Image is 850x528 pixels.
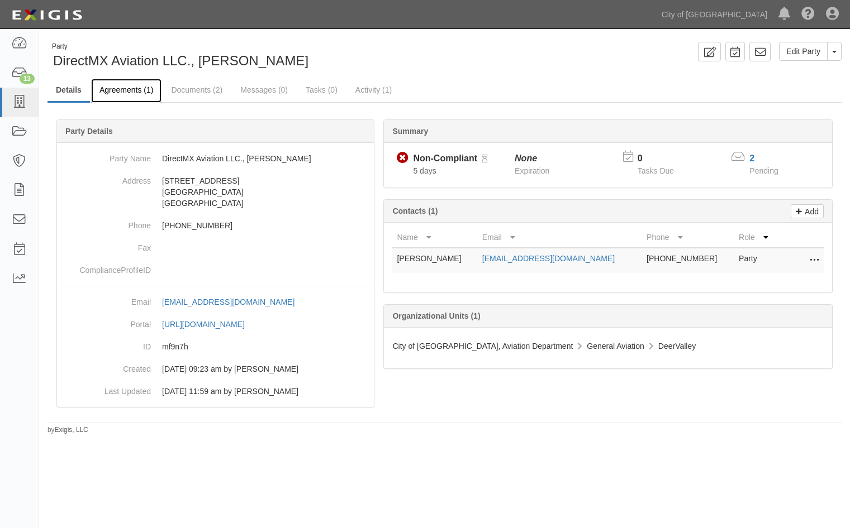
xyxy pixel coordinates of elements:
a: Details [48,79,90,103]
dt: Phone [61,214,151,231]
a: Activity (1) [347,79,400,101]
div: [EMAIL_ADDRESS][DOMAIN_NAME] [162,296,295,308]
a: Agreements (1) [91,79,162,103]
span: DirectMX Aviation LLC., [PERSON_NAME] [53,53,308,68]
span: Expiration [515,166,549,175]
b: Contacts (1) [392,207,438,215]
a: Tasks (0) [297,79,346,101]
td: [PERSON_NAME] [392,248,477,273]
span: DeerValley [658,342,696,351]
div: Non-Compliant [413,152,477,165]
span: General Aviation [587,342,644,351]
span: Pending [749,166,778,175]
a: Messages (0) [232,79,296,101]
a: Documents (2) [163,79,231,101]
td: [PHONE_NUMBER] [642,248,734,273]
dt: Fax [61,237,151,253]
b: Organizational Units (1) [392,311,480,320]
dd: 10/09/2025 11:59 am by Valerie Hurtado [61,380,369,402]
dd: [PHONE_NUMBER] [61,214,369,237]
span: City of [GEOGRAPHIC_DATA], Aviation Department [392,342,573,351]
div: DirectMX Aviation LLC., Van Nguyen [48,42,436,70]
a: Exigis, LLC [55,426,88,434]
i: Pending Review [482,155,488,163]
div: 13 [20,74,35,84]
a: [URL][DOMAIN_NAME] [162,320,257,329]
i: None [515,153,537,163]
dt: Party Name [61,147,151,164]
dt: Address [61,170,151,186]
dd: DirectMX Aviation LLC., [PERSON_NAME] [61,147,369,170]
p: Add [802,205,819,218]
small: by [48,425,88,435]
th: Email [478,227,642,248]
a: [EMAIL_ADDRESS][DOMAIN_NAME] [482,254,615,263]
img: logo-5460c22ac91f19d4615b14bd174203de0afe785f0fc80cf4dbbc73dc1793850b.png [8,5,86,25]
a: Edit Party [779,42,828,61]
dd: mf9n7h [61,335,369,358]
dt: Portal [61,313,151,330]
i: Help Center - Complianz [801,8,815,21]
a: 2 [749,153,754,163]
a: [EMAIL_ADDRESS][DOMAIN_NAME] [162,297,307,306]
th: Phone [642,227,734,248]
dt: Last Updated [61,380,151,397]
dt: ComplianceProfileID [61,259,151,276]
dd: [STREET_ADDRESS] [GEOGRAPHIC_DATA] [GEOGRAPHIC_DATA] [61,170,369,214]
span: Tasks Due [638,166,674,175]
dt: Created [61,358,151,375]
b: Summary [392,127,428,136]
i: Non-Compliant [397,152,409,164]
div: Party [52,42,308,51]
a: Add [791,204,824,218]
td: Party [734,248,779,273]
b: Party Details [65,127,113,136]
span: Since 10/09/2025 [413,166,436,175]
p: 0 [638,152,688,165]
a: City of [GEOGRAPHIC_DATA] [656,3,773,26]
dt: ID [61,335,151,352]
dt: Email [61,291,151,308]
th: Name [392,227,477,248]
th: Role [734,227,779,248]
dd: 10/09/2025 09:23 am by Kim Siebert [61,358,369,380]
